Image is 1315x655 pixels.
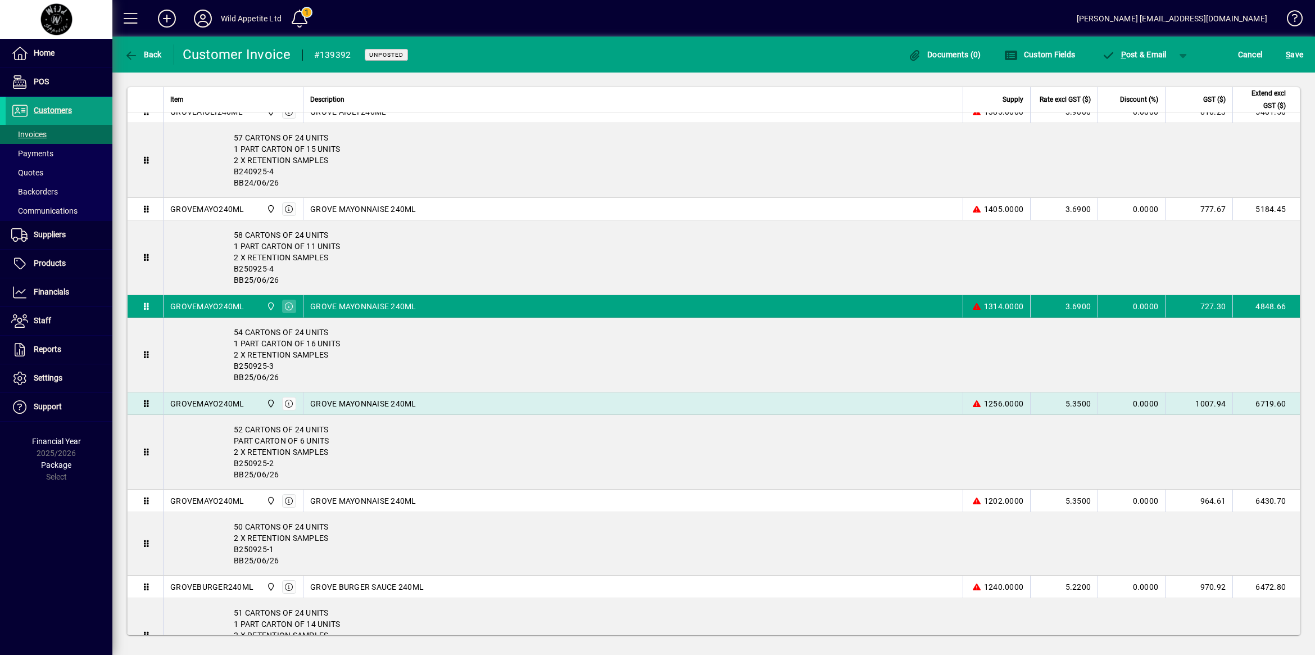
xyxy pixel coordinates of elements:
[1040,93,1091,106] span: Rate excl GST ($)
[1037,495,1091,507] div: 5.3500
[314,46,351,64] div: #139392
[11,168,43,177] span: Quotes
[34,77,49,86] span: POS
[11,149,53,158] span: Payments
[11,130,47,139] span: Invoices
[984,495,1023,507] span: 1202.0000
[1165,295,1232,318] td: 727.30
[1286,46,1303,64] span: ave
[32,437,81,446] span: Financial Year
[1098,198,1165,220] td: 0.0000
[6,125,112,144] a: Invoices
[34,316,51,325] span: Staff
[1232,198,1300,220] td: 5184.45
[6,250,112,278] a: Products
[170,495,244,507] div: GROVEMAYO240ML
[34,48,55,57] span: Home
[121,44,165,65] button: Back
[264,397,276,410] span: Wild Appetite Ltd
[170,204,244,215] div: GROVEMAYO240ML
[1001,44,1078,65] button: Custom Fields
[6,163,112,182] a: Quotes
[1238,46,1263,64] span: Cancel
[164,123,1300,197] div: 57 CARTONS OF 24 UNITS 1 PART CARTON OF 15 UNITS 2 X RETENTION SAMPLES B240925-4 BB24/06/26
[221,10,282,28] div: Wild Appetite Ltd
[984,581,1023,593] span: 1240.0000
[1203,93,1226,106] span: GST ($)
[310,93,344,106] span: Description
[1120,93,1158,106] span: Discount (%)
[908,50,981,59] span: Documents (0)
[6,336,112,364] a: Reports
[310,581,424,593] span: GROVE BURGER SAUCE 240ML
[124,50,162,59] span: Back
[1037,581,1091,593] div: 5.2200
[1037,398,1091,409] div: 5.3500
[1240,87,1286,112] span: Extend excl GST ($)
[41,460,71,469] span: Package
[310,398,416,409] span: GROVE MAYONNAISE 240ML
[984,398,1023,409] span: 1256.0000
[149,8,185,29] button: Add
[1165,576,1232,598] td: 970.92
[1165,490,1232,512] td: 964.61
[6,182,112,201] a: Backorders
[34,106,72,115] span: Customers
[1232,392,1300,415] td: 6719.60
[984,301,1023,312] span: 1314.0000
[1286,50,1290,59] span: S
[1098,576,1165,598] td: 0.0000
[6,144,112,163] a: Payments
[6,278,112,306] a: Financials
[264,581,276,593] span: Wild Appetite Ltd
[6,221,112,249] a: Suppliers
[164,318,1300,392] div: 54 CARTONS OF 24 UNITS 1 PART CARTON OF 16 UNITS 2 X RETENTION SAMPLES B250925-3 BB25/06/26
[164,415,1300,489] div: 52 CARTONS OF 24 UNITS PART CARTON OF 6 UNITS 2 X RETENTION SAMPLES B250925-2 BB25/06/26
[1283,44,1306,65] button: Save
[34,230,66,239] span: Suppliers
[170,581,253,593] div: GROVEBURGER240ML
[34,345,61,354] span: Reports
[11,206,78,215] span: Communications
[1004,50,1075,59] span: Custom Fields
[164,512,1300,575] div: 50 CARTONS OF 24 UNITS 2 X RETENTION SAMPLES B250925-1 BB25/06/26
[170,301,244,312] div: GROVEMAYO240ML
[1098,392,1165,415] td: 0.0000
[6,201,112,220] a: Communications
[1077,10,1267,28] div: [PERSON_NAME] [EMAIL_ADDRESS][DOMAIN_NAME]
[34,259,66,268] span: Products
[1121,50,1126,59] span: P
[112,44,174,65] app-page-header-button: Back
[1037,204,1091,215] div: 3.6900
[185,8,221,29] button: Profile
[170,398,244,409] div: GROVEMAYO240ML
[369,51,403,58] span: Unposted
[984,204,1023,215] span: 1405.0000
[264,203,276,215] span: Wild Appetite Ltd
[34,287,69,296] span: Financials
[170,93,184,106] span: Item
[6,393,112,421] a: Support
[1232,576,1300,598] td: 6472.80
[1098,295,1165,318] td: 0.0000
[1278,2,1301,39] a: Knowledge Base
[310,204,416,215] span: GROVE MAYONNAISE 240ML
[164,220,1300,295] div: 58 CARTONS OF 24 UNITS 1 PART CARTON OF 11 UNITS 2 X RETENTION SAMPLES B250925-4 BB25/06/26
[1165,392,1232,415] td: 1007.94
[183,46,291,64] div: Customer Invoice
[6,68,112,96] a: POS
[1098,490,1165,512] td: 0.0000
[11,187,58,196] span: Backorders
[34,402,62,411] span: Support
[264,300,276,313] span: Wild Appetite Ltd
[1232,490,1300,512] td: 6430.70
[1101,50,1167,59] span: ost & Email
[6,39,112,67] a: Home
[1232,295,1300,318] td: 4848.66
[6,307,112,335] a: Staff
[1235,44,1266,65] button: Cancel
[264,495,276,507] span: Wild Appetite Ltd
[1003,93,1023,106] span: Supply
[1037,301,1091,312] div: 3.6900
[905,44,984,65] button: Documents (0)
